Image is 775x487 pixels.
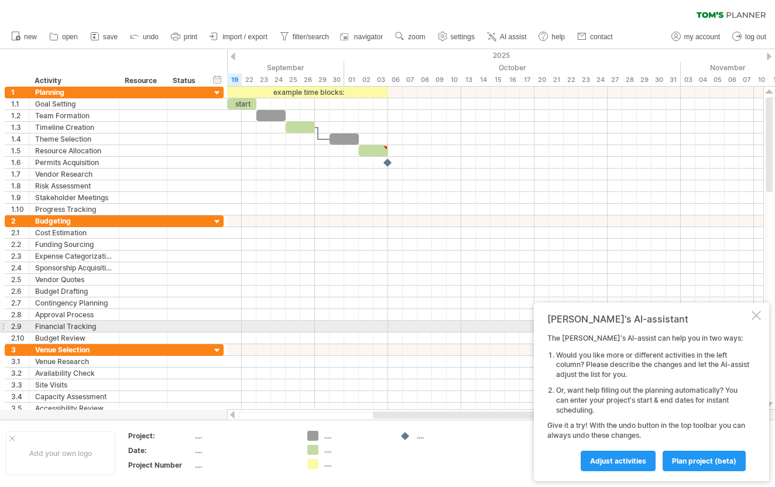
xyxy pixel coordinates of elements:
[622,74,637,86] div: Tuesday, 28 October 2025
[35,286,113,297] div: Budget Drafting
[286,74,300,86] div: Thursday, 25 September 2025
[35,75,112,87] div: Activity
[24,33,37,41] span: new
[35,391,113,402] div: Capacity Assessment
[11,403,29,414] div: 3.5
[447,74,461,86] div: Friday, 10 October 2025
[739,74,754,86] div: Friday, 7 November 2025
[11,379,29,390] div: 3.3
[35,204,113,215] div: Progress Tracking
[11,110,29,121] div: 1.2
[35,332,113,344] div: Budget Review
[227,74,242,86] div: Friday, 19 September 2025
[11,204,29,215] div: 1.10
[35,321,113,332] div: Financial Tracking
[222,33,268,41] span: import / export
[127,29,162,44] a: undo
[195,445,293,455] div: ....
[505,74,520,86] div: Thursday, 16 October 2025
[710,74,725,86] div: Wednesday, 5 November 2025
[344,61,681,74] div: October 2025
[590,457,646,465] span: Adjust activities
[195,431,293,441] div: ....
[551,33,565,41] span: help
[432,74,447,86] div: Thursday, 9 October 2025
[35,98,113,109] div: Goal Setting
[11,344,29,355] div: 3
[461,74,476,86] div: Monday, 13 October 2025
[725,74,739,86] div: Thursday, 6 November 2025
[547,313,749,325] div: [PERSON_NAME]'s AI-assistant
[408,33,425,41] span: zoom
[35,251,113,262] div: Expense Categorization
[672,457,736,465] span: plan project (beta)
[11,239,29,250] div: 2.2
[745,33,766,41] span: log out
[11,309,29,320] div: 2.8
[11,87,29,98] div: 1
[651,74,666,86] div: Thursday, 30 October 2025
[520,74,534,86] div: Friday, 17 October 2025
[227,87,388,98] div: example time blocks:
[11,169,29,180] div: 1.7
[476,74,491,86] div: Tuesday, 14 October 2025
[556,386,749,415] li: Or, want help filling out the planning automatically? You can enter your project's start & end da...
[11,157,29,168] div: 1.6
[11,98,29,109] div: 1.1
[11,251,29,262] div: 2.3
[491,74,505,86] div: Wednesday, 15 October 2025
[8,29,40,44] a: new
[35,157,113,168] div: Permits Acquisition
[536,29,568,44] a: help
[11,180,29,191] div: 1.8
[125,75,160,87] div: Resource
[11,368,29,379] div: 3.2
[549,74,564,86] div: Tuesday, 21 October 2025
[417,74,432,86] div: Wednesday, 8 October 2025
[11,145,29,156] div: 1.5
[330,74,344,86] div: Tuesday, 30 September 2025
[556,351,749,380] li: Would you like more or different activities in the left column? Please describe the changes and l...
[11,297,29,308] div: 2.7
[574,29,616,44] a: contact
[128,431,193,441] div: Project:
[11,321,29,332] div: 2.9
[35,274,113,285] div: Vendor Quotes
[608,74,622,86] div: Monday, 27 October 2025
[103,33,118,41] span: save
[35,110,113,121] div: Team Formation
[392,29,428,44] a: zoom
[35,192,113,203] div: Stakeholder Meetings
[324,445,388,455] div: ....
[500,33,526,41] span: AI assist
[35,239,113,250] div: Funding Sourcing
[35,122,113,133] div: Timeline Creation
[315,74,330,86] div: Monday, 29 September 2025
[173,75,198,87] div: Status
[663,451,746,471] a: plan project (beta)
[35,227,113,238] div: Cost Estimation
[35,344,113,355] div: Venue Selection
[11,262,29,273] div: 2.4
[11,274,29,285] div: 2.5
[11,332,29,344] div: 2.10
[695,74,710,86] div: Tuesday, 4 November 2025
[388,74,403,86] div: Monday, 6 October 2025
[35,403,113,414] div: Accessibility Review
[300,74,315,86] div: Friday, 26 September 2025
[684,33,720,41] span: my account
[637,74,651,86] div: Wednesday, 29 October 2025
[534,74,549,86] div: Monday, 20 October 2025
[184,33,197,41] span: print
[754,74,769,86] div: Monday, 10 November 2025
[338,29,386,44] a: navigator
[11,192,29,203] div: 1.9
[128,445,193,455] div: Date:
[668,29,723,44] a: my account
[11,227,29,238] div: 2.1
[168,29,201,44] a: print
[143,33,159,41] span: undo
[373,74,388,86] div: Friday, 3 October 2025
[195,460,293,470] div: ....
[581,451,656,471] a: Adjust activities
